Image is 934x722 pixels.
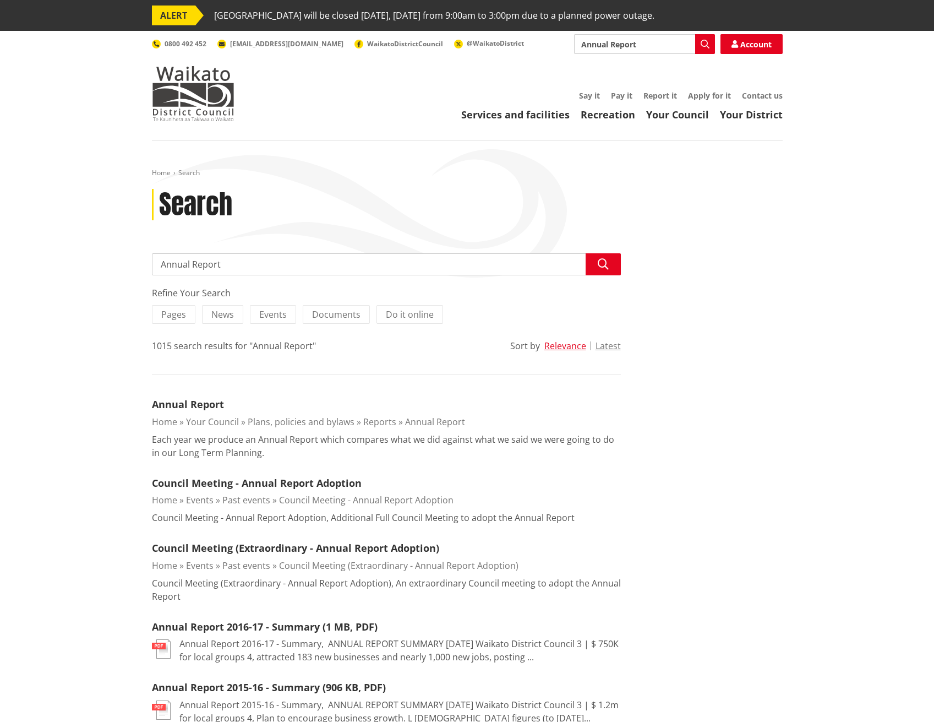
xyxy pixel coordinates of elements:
[230,39,343,48] span: [EMAIL_ADDRESS][DOMAIN_NAME]
[211,308,234,321] span: News
[152,39,206,48] a: 0800 492 452
[544,341,586,351] button: Relevance
[152,541,439,555] a: Council Meeting (Extraordinary - Annual Report Adoption)
[405,416,465,428] a: Annual Report
[367,39,443,48] span: WaikatoDistrictCouncil
[165,39,206,48] span: 0800 492 452
[152,511,575,524] p: Council Meeting - Annual Report Adoption, Additional Full Council Meeting to adopt the Annual Report
[152,701,171,720] img: document-pdf.svg
[222,494,270,506] a: Past events
[152,577,621,603] p: Council Meeting (Extraordinary - Annual Report Adoption), An extraordinary Council meeting to ado...
[742,90,783,101] a: Contact us
[152,6,195,25] span: ALERT
[646,108,709,121] a: Your Council
[152,168,171,177] a: Home
[217,39,343,48] a: [EMAIL_ADDRESS][DOMAIN_NAME]
[152,476,362,490] a: Council Meeting - Annual Report Adoption
[186,416,239,428] a: Your Council
[454,39,524,48] a: @WaikatoDistrict
[354,39,443,48] a: WaikatoDistrictCouncil
[214,6,654,25] span: [GEOGRAPHIC_DATA] will be closed [DATE], [DATE] from 9:00am to 3:00pm due to a planned power outage.
[178,168,200,177] span: Search
[643,90,677,101] a: Report it
[152,620,378,633] a: Annual Report 2016-17 - Summary (1 MB, PDF)
[186,560,214,572] a: Events
[279,494,454,506] a: Council Meeting - Annual Report Adoption
[467,39,524,48] span: @WaikatoDistrict
[720,34,783,54] a: Account
[611,90,632,101] a: Pay it
[152,433,621,459] p: Each year we produce an Annual Report which compares what we did against what we said we were goi...
[581,108,635,121] a: Recreation
[248,416,354,428] a: Plans, policies and bylaws
[312,308,361,321] span: Documents
[161,308,186,321] span: Pages
[152,66,234,121] img: Waikato District Council - Te Kaunihera aa Takiwaa o Waikato
[222,560,270,572] a: Past events
[579,90,600,101] a: Say it
[720,108,783,121] a: Your District
[179,637,621,664] p: Annual Report 2016-17 - Summary, ﻿ ANNUAL REPORT SUMMARY [DATE] Waikato District Council 3 | $ 75...
[152,681,386,694] a: Annual Report 2015-16 - Summary (906 KB, PDF)
[574,34,715,54] input: Search input
[152,169,783,178] nav: breadcrumb
[152,286,621,300] div: Refine Your Search
[152,494,177,506] a: Home
[152,416,177,428] a: Home
[186,494,214,506] a: Events
[152,560,177,572] a: Home
[259,308,287,321] span: Events
[152,253,621,275] input: Search input
[152,339,316,352] div: 1015 search results for "Annual Report"
[596,341,621,351] button: Latest
[159,189,232,221] h1: Search
[279,560,518,572] a: Council Meeting (Extraordinary - Annual Report Adoption)
[510,339,540,352] div: Sort by
[688,90,731,101] a: Apply for it
[461,108,570,121] a: Services and facilities
[152,398,224,411] a: Annual Report
[363,416,396,428] a: Reports
[386,308,434,321] span: Do it online
[152,639,171,659] img: document-pdf.svg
